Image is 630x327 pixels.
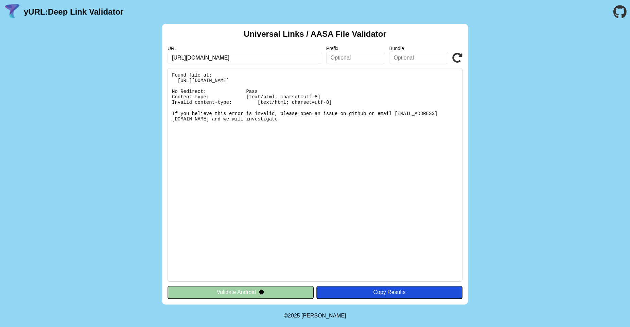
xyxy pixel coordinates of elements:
[301,313,346,318] a: Michael Ibragimchayev's Personal Site
[3,3,21,21] img: yURL Logo
[168,286,314,299] button: Validate Android
[168,68,462,282] pre: Found file at: [URL][DOMAIN_NAME] No Redirect: Pass Content-type: [text/html; charset=utf-8] Inva...
[316,286,462,299] button: Copy Results
[259,289,264,295] img: droidIcon.svg
[284,305,346,327] footer: ©
[320,289,459,295] div: Copy Results
[244,29,386,39] h2: Universal Links / AASA File Validator
[326,52,385,64] input: Optional
[24,7,123,17] a: yURL:Deep Link Validator
[168,46,322,51] label: URL
[326,46,385,51] label: Prefix
[389,46,448,51] label: Bundle
[168,52,322,64] input: Required
[389,52,448,64] input: Optional
[288,313,300,318] span: 2025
